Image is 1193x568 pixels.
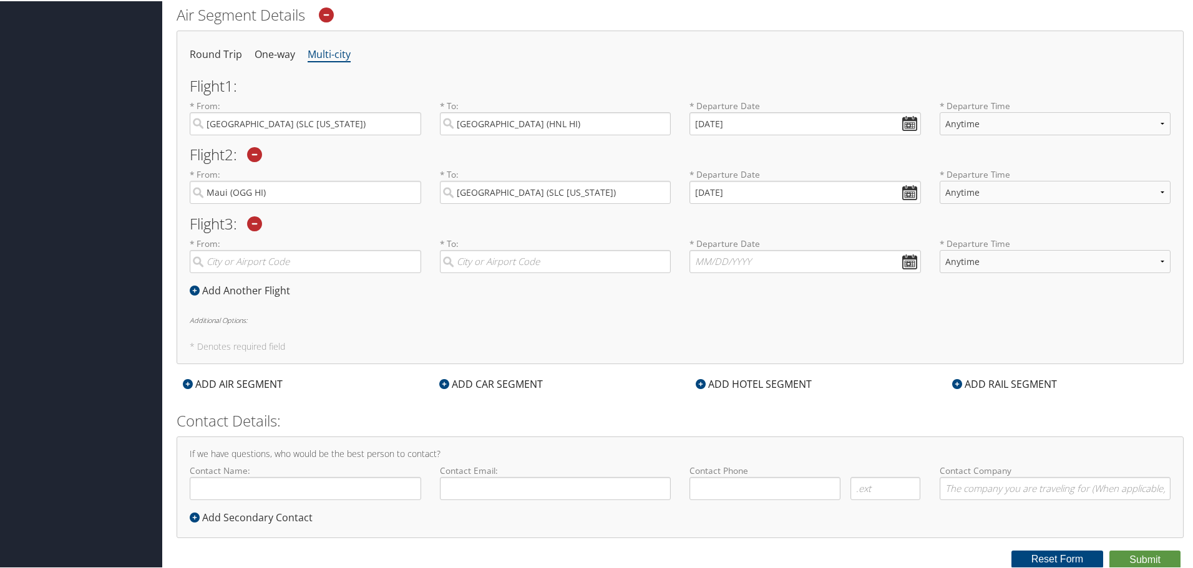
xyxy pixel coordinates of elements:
h2: Flight 3 : [190,215,1171,230]
label: * Departure Time [940,167,1171,213]
label: Contact Phone [689,463,921,476]
h5: * Denotes required field [190,341,1171,350]
div: ADD RAIL SEGMENT [946,375,1063,390]
li: Multi-city [308,42,351,65]
div: ADD CAR SEGMENT [433,375,549,390]
li: One-way [255,42,295,65]
h4: If we have questions, who would be the best person to contact? [190,448,1171,457]
label: * Departure Time [940,99,1171,144]
label: * To: [440,167,671,203]
select: * Departure Time [940,180,1171,203]
input: City or Airport Code [440,249,671,272]
input: Contact Name: [190,476,421,499]
label: * Departure Date [689,236,921,249]
input: City or Airport Code [190,249,421,272]
input: City or Airport Code [440,180,671,203]
label: * Departure Date [689,167,921,180]
button: Reset Form [1011,549,1104,567]
div: Add Secondary Contact [190,509,319,524]
h2: Contact Details: [177,409,1184,430]
input: City or Airport Code [190,111,421,134]
label: * Departure Date [689,99,921,111]
h2: Air Segment Details [177,3,1184,24]
label: * From: [190,167,421,203]
label: * From: [190,236,421,272]
div: ADD HOTEL SEGMENT [689,375,818,390]
button: Submit [1109,549,1181,568]
div: ADD AIR SEGMENT [177,375,289,390]
label: Contact Company [940,463,1171,499]
input: MM/DD/YYYY [689,111,921,134]
select: * Departure Time [940,249,1171,272]
li: Round Trip [190,42,242,65]
label: * Departure Time [940,236,1171,282]
label: Contact Name: [190,463,421,499]
label: * To: [440,236,671,272]
input: .ext [850,476,921,499]
h2: Flight 1 : [190,77,1171,92]
input: City or Airport Code [190,180,421,203]
input: Contact Email: [440,476,671,499]
label: Contact Email: [440,463,671,499]
label: * From: [190,99,421,134]
input: Contact Company [940,476,1171,499]
label: * To: [440,99,671,134]
input: MM/DD/YYYY [689,180,921,203]
h6: Additional Options: [190,315,1171,322]
select: * Departure Time [940,111,1171,134]
input: MM/DD/YYYY [689,249,921,272]
div: Add Another Flight [190,282,296,297]
input: City or Airport Code [440,111,671,134]
h2: Flight 2 : [190,146,1171,161]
